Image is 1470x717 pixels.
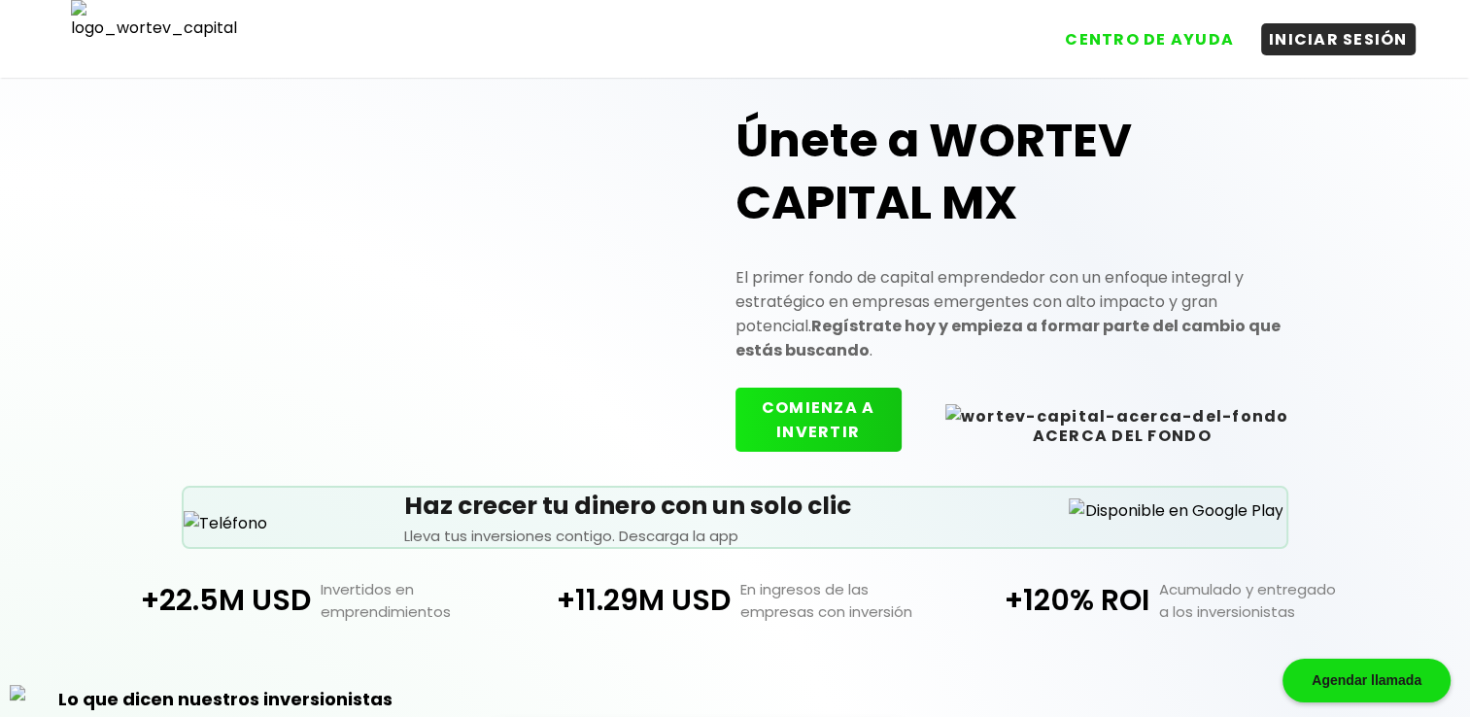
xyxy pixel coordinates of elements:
[1149,578,1364,623] p: Acumulado y entregado a los inversionistas
[10,685,25,700] img: logos_whatsapp-icon.svg
[184,511,267,535] img: Teléfono
[945,404,1289,428] img: wortev-capital-acerca-del-fondo
[1261,23,1416,55] button: INICIAR SESIÓN
[1242,9,1416,55] a: INICIAR SESIÓN
[1038,9,1242,55] a: CENTRO DE AYUDA
[1057,23,1242,55] button: CENTRO DE AYUDA
[944,578,1149,623] p: +120% ROI
[526,578,731,623] p: +11.29M USD
[107,578,312,623] p: +22.5M USD
[1282,659,1451,702] div: Agendar llamada
[1069,498,1282,537] img: Disponible en Google Play
[735,265,1323,362] p: El primer fondo de capital emprendedor con un enfoque integral y estratégico en empresas emergent...
[311,578,526,623] p: Invertidos en emprendimientos
[735,110,1323,234] h1: Únete a WORTEV CAPITAL MX
[404,525,1066,547] p: Lleva tus inversiones contigo. Descarga la app
[921,392,1323,456] button: ACERCA DEL FONDO
[735,425,921,447] a: COMIENZA A INVERTIR
[735,315,1281,361] strong: Regístrate hoy y empieza a formar parte del cambio que estás buscando
[404,488,1066,525] h5: Haz crecer tu dinero con un solo clic
[730,578,944,623] p: En ingresos de las empresas con inversión
[735,388,902,452] button: COMIENZA A INVERTIR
